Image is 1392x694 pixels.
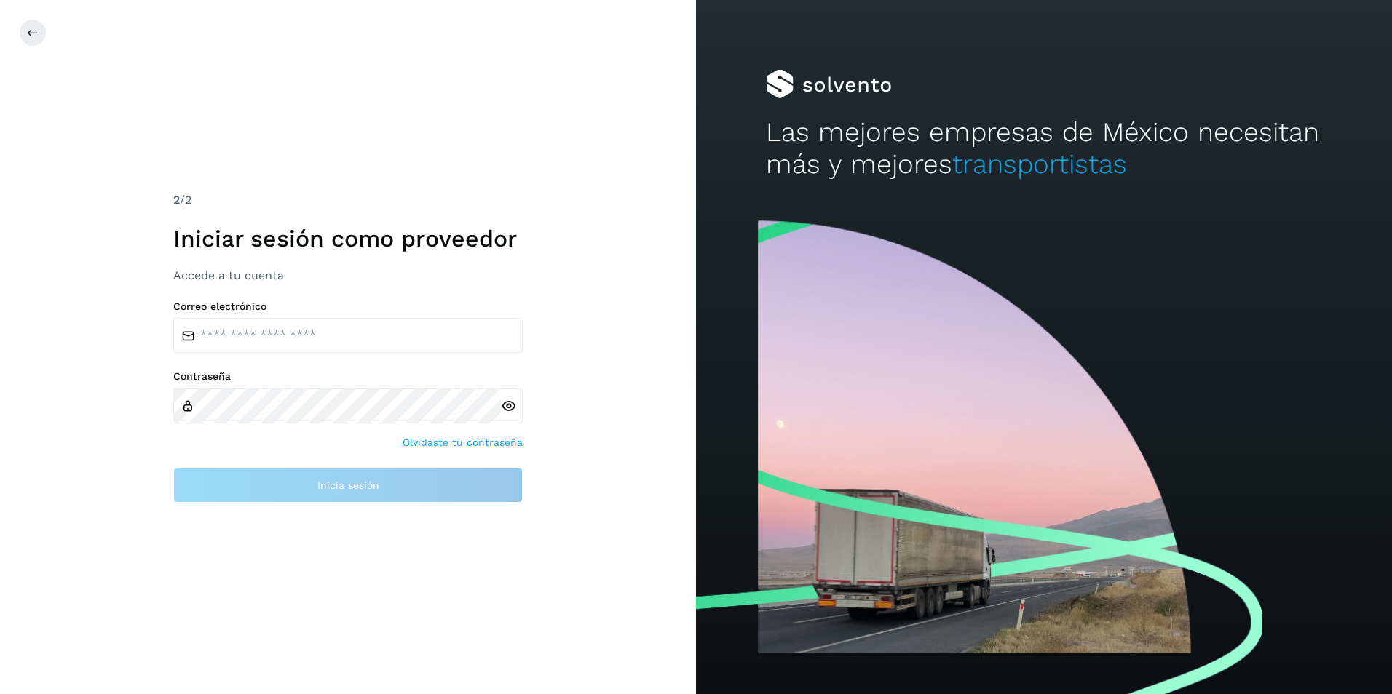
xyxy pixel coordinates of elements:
[766,116,1323,181] h2: Las mejores empresas de México necesitan más y mejores
[173,468,523,503] button: Inicia sesión
[317,480,379,490] span: Inicia sesión
[173,193,180,207] span: 2
[173,370,523,383] label: Contraseña
[173,225,523,252] h1: Iniciar sesión como proveedor
[173,300,523,313] label: Correo electrónico
[173,191,523,209] div: /2
[173,268,523,282] h3: Accede a tu cuenta
[403,435,523,450] a: Olvidaste tu contraseña
[952,148,1127,180] span: transportistas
